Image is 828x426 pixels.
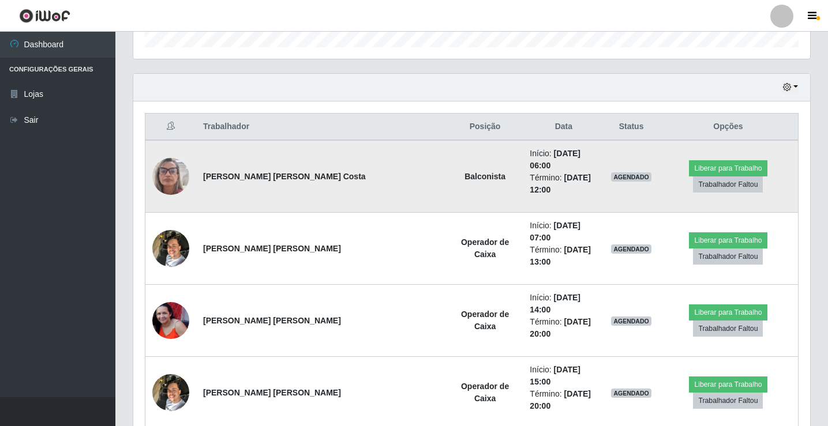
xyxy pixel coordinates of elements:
li: Término: [530,172,597,196]
strong: [PERSON_NAME] [PERSON_NAME] [203,244,341,253]
button: Trabalhador Faltou [693,248,763,265]
span: AGENDADO [611,389,651,398]
li: Início: [530,148,597,172]
li: Término: [530,316,597,340]
li: Início: [530,220,597,244]
th: Opções [658,114,799,141]
button: Liberar para Trabalho [689,304,767,321]
th: Trabalhador [196,114,447,141]
strong: Operador de Caixa [461,237,509,259]
li: Término: [530,244,597,268]
time: [DATE] 07:00 [530,221,580,242]
button: Trabalhador Faltou [693,176,763,193]
img: 1725217718320.jpeg [152,368,189,417]
li: Início: [530,364,597,388]
img: 1713263442145.jpeg [152,152,189,201]
strong: Balconista [464,172,505,181]
strong: Operador de Caixa [461,382,509,403]
img: 1725217718320.jpeg [152,224,189,273]
th: Data [523,114,604,141]
th: Posição [447,114,523,141]
span: AGENDADO [611,244,651,254]
button: Liberar para Trabalho [689,376,767,393]
img: 1743338839822.jpeg [152,302,189,339]
button: Liberar para Trabalho [689,160,767,176]
span: AGENDADO [611,172,651,182]
li: Término: [530,388,597,412]
strong: Operador de Caixa [461,310,509,331]
th: Status [604,114,658,141]
time: [DATE] 15:00 [530,365,580,386]
strong: [PERSON_NAME] [PERSON_NAME] [203,388,341,397]
li: Início: [530,292,597,316]
time: [DATE] 14:00 [530,293,580,314]
button: Trabalhador Faltou [693,393,763,409]
button: Trabalhador Faltou [693,321,763,337]
button: Liberar para Trabalho [689,232,767,248]
strong: [PERSON_NAME] [PERSON_NAME] [203,316,341,325]
strong: [PERSON_NAME] [PERSON_NAME] Costa [203,172,366,181]
span: AGENDADO [611,316,651,326]
img: CoreUI Logo [19,9,70,23]
time: [DATE] 06:00 [530,149,580,170]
